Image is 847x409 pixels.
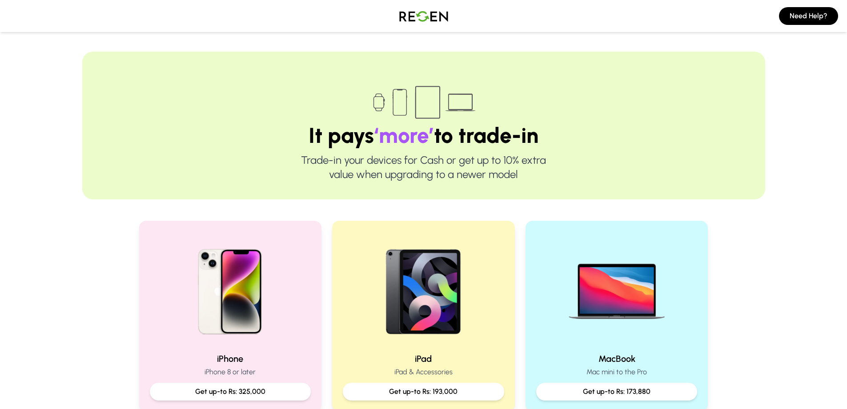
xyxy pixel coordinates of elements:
img: iPad [366,231,480,345]
p: Mac mini to the Pro [536,367,698,377]
img: iPhone [173,231,287,345]
p: iPhone 8 or later [150,367,311,377]
img: Trade-in devices [368,80,479,125]
p: iPad & Accessories [343,367,504,377]
span: ‘more’ [374,122,434,148]
p: Get up-to Rs: 173,880 [543,386,690,397]
h1: It pays to trade-in [111,125,737,146]
img: MacBook [560,231,674,345]
p: Get up-to Rs: 193,000 [350,386,497,397]
p: Get up-to Rs: 325,000 [157,386,304,397]
img: Logo [393,4,455,28]
h2: MacBook [536,352,698,365]
h2: iPad [343,352,504,365]
button: Need Help? [779,7,838,25]
p: Trade-in your devices for Cash or get up to 10% extra value when upgrading to a newer model [111,153,737,182]
h2: iPhone [150,352,311,365]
